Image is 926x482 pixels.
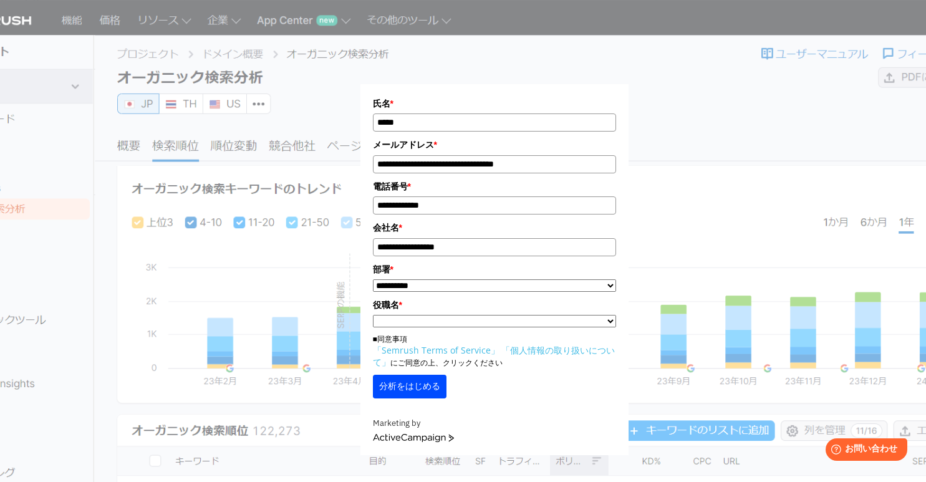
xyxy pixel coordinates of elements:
label: 部署 [373,263,616,276]
label: 氏名 [373,97,616,110]
p: ■同意事項 にご同意の上、クリックください [373,334,616,369]
iframe: Help widget launcher [815,433,912,468]
a: 「個人情報の取り扱いについて」 [373,344,615,368]
label: メールアドレス [373,138,616,152]
label: 会社名 [373,221,616,234]
a: 「Semrush Terms of Service」 [373,344,499,356]
label: 電話番号 [373,180,616,193]
button: 分析をはじめる [373,375,446,398]
label: 役職名 [373,298,616,312]
div: Marketing by [373,417,616,430]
